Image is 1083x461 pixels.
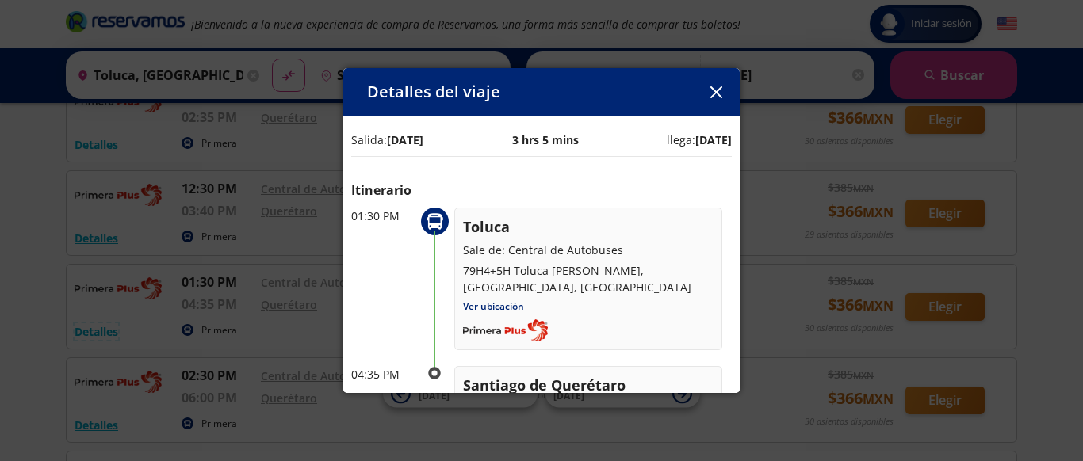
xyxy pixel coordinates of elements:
p: 01:30 PM [351,208,415,224]
p: Sale de: Central de Autobuses [463,242,714,258]
p: llega: [667,131,732,148]
p: 3 hrs 5 mins [512,131,579,148]
p: 79H4+5H Toluca [PERSON_NAME], [GEOGRAPHIC_DATA], [GEOGRAPHIC_DATA] [463,262,714,295]
p: Detalles del viaje [367,80,500,104]
p: 04:35 PM [351,366,415,383]
p: Toluca [463,216,714,238]
a: Ver ubicación [463,299,524,313]
b: [DATE] [387,132,423,147]
img: Completo_color__1_.png [463,319,548,341]
b: [DATE] [695,132,732,147]
p: Salida: [351,131,423,148]
p: Itinerario [351,181,732,200]
p: Santiago de Querétaro [463,375,714,396]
